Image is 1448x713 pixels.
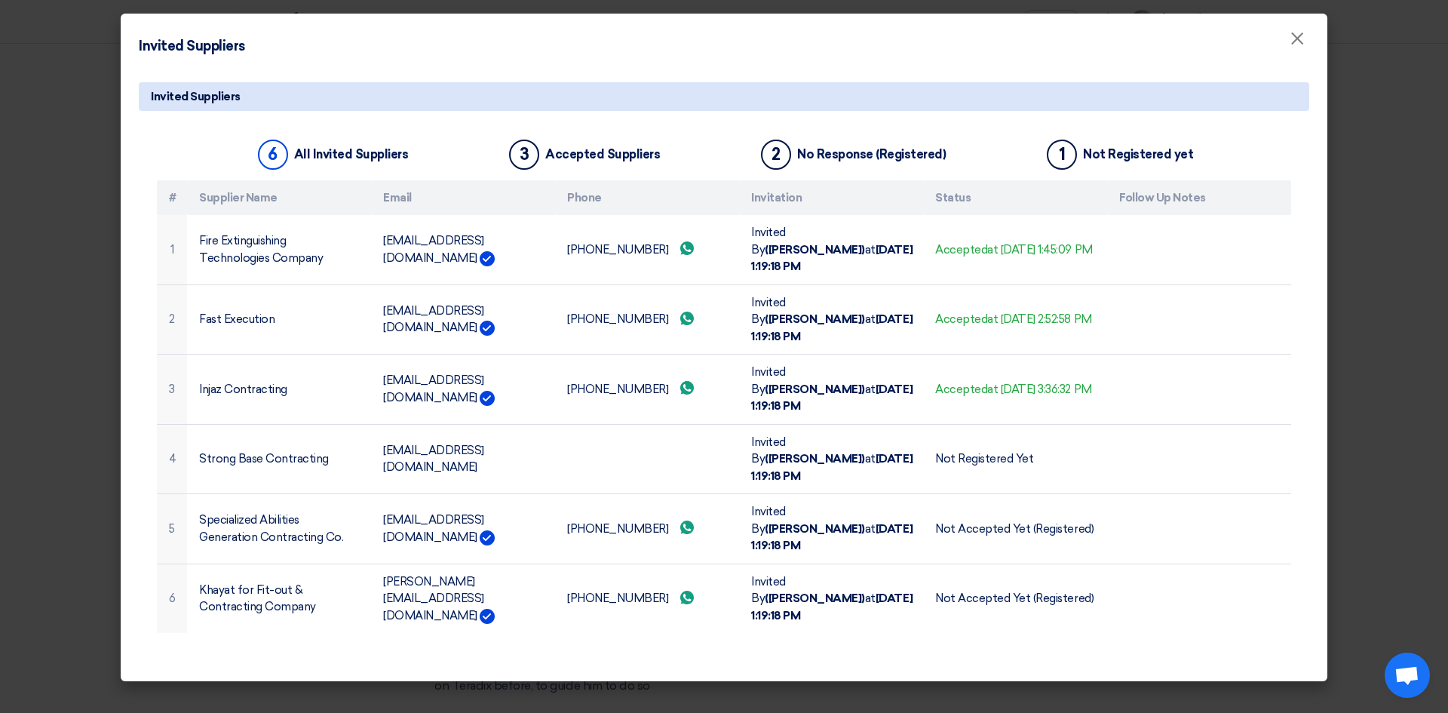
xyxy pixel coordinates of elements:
[371,355,555,425] td: [EMAIL_ADDRESS][DOMAIN_NAME]
[751,226,913,273] span: Invited By at
[555,284,739,355] td: [PHONE_NUMBER]
[555,494,739,564] td: [PHONE_NUMBER]
[765,522,865,536] b: ([PERSON_NAME])
[1290,27,1305,57] span: ×
[187,180,371,216] th: Supplier Name
[935,311,1095,328] div: Accepted
[157,564,187,633] td: 6
[1107,180,1291,216] th: Follow Up Notes
[545,147,660,161] div: Accepted Suppliers
[480,609,495,624] img: Verified Account
[187,424,371,494] td: Strong Base Contracting
[935,381,1095,398] div: Accepted
[157,284,187,355] td: 2
[371,564,555,633] td: [PERSON_NAME][EMAIL_ADDRESS][DOMAIN_NAME]
[765,592,865,605] b: ([PERSON_NAME])
[139,36,245,57] h4: Invited Suppliers
[187,355,371,425] td: Injaz Contracting
[1083,147,1193,161] div: Not Registered yet
[151,88,241,105] span: Invited Suppliers
[157,215,187,284] td: 1
[1385,653,1430,698] div: Open chat
[258,140,288,170] div: 6
[765,312,865,326] b: ([PERSON_NAME])
[987,243,1092,257] span: at [DATE] 1:45:09 PM
[765,383,865,396] b: ([PERSON_NAME])
[987,383,1091,396] span: at [DATE] 3:36:32 PM
[480,391,495,406] img: Verified Account
[935,450,1095,468] div: Not Registered Yet
[765,243,865,257] b: ([PERSON_NAME])
[480,321,495,336] img: Verified Account
[751,435,913,483] span: Invited By at
[555,215,739,284] td: [PHONE_NUMBER]
[157,180,187,216] th: #
[555,564,739,633] td: [PHONE_NUMBER]
[480,530,495,546] img: Verified Account
[187,564,371,633] td: Khayat for Fit-out & Contracting Company
[371,180,555,216] th: Email
[751,575,913,622] span: Invited By at
[751,365,913,413] span: Invited By at
[157,494,187,564] td: 5
[797,147,946,161] div: No Response (Registered)
[765,452,865,466] b: ([PERSON_NAME])
[371,424,555,494] td: [EMAIL_ADDRESS][DOMAIN_NAME]
[1047,140,1077,170] div: 1
[509,140,539,170] div: 3
[157,424,187,494] td: 4
[371,284,555,355] td: [EMAIL_ADDRESS][DOMAIN_NAME]
[371,215,555,284] td: [EMAIL_ADDRESS][DOMAIN_NAME]
[371,494,555,564] td: [EMAIL_ADDRESS][DOMAIN_NAME]
[987,312,1091,326] span: at [DATE] 2:52:58 PM
[751,312,913,343] b: [DATE] 1:19:18 PM
[751,296,913,343] span: Invited By at
[751,505,913,552] span: Invited By at
[1278,24,1317,54] button: Close
[294,147,409,161] div: All Invited Suppliers
[555,355,739,425] td: [PHONE_NUMBER]
[935,590,1095,607] div: Not Accepted Yet (Registered)
[157,355,187,425] td: 3
[935,521,1095,538] div: Not Accepted Yet (Registered)
[739,180,923,216] th: Invitation
[751,592,913,622] b: [DATE] 1:19:18 PM
[751,452,913,483] b: [DATE] 1:19:18 PM
[187,215,371,284] td: Fire Extinguishing Technologies Company
[187,494,371,564] td: Specialized Abilities Generation Contracting Co.
[935,241,1095,259] div: Accepted
[923,180,1107,216] th: Status
[187,284,371,355] td: Fast Execution
[480,251,495,266] img: Verified Account
[761,140,791,170] div: 2
[555,180,739,216] th: Phone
